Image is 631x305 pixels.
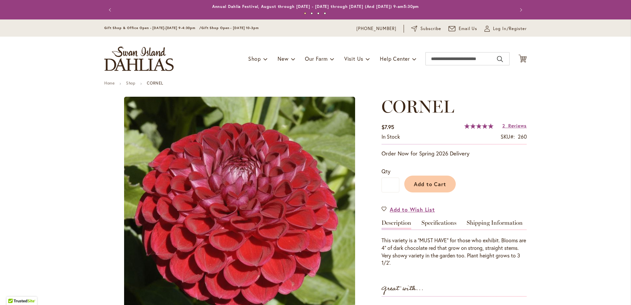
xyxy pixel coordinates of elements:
a: Log In/Register [484,25,527,32]
span: Shop [248,55,261,62]
div: Availability [382,133,400,141]
span: Visit Us [344,55,363,62]
a: Subscribe [411,25,441,32]
a: Add to Wish List [382,206,435,213]
a: Specifications [421,220,456,229]
span: Subscribe [420,25,441,32]
a: [PHONE_NUMBER] [356,25,396,32]
span: 2 [502,122,505,129]
a: Description [382,220,411,229]
a: Shop [126,81,135,85]
span: Our Farm [305,55,327,62]
span: Log In/Register [493,25,527,32]
span: Help Center [380,55,410,62]
strong: CORNEL [147,81,163,85]
span: Gift Shop & Office Open - [DATE]-[DATE] 9-4:30pm / [104,26,201,30]
button: 3 of 4 [317,12,319,15]
iframe: Launch Accessibility Center [5,282,23,300]
p: Order Now for Spring 2026 Delivery [382,150,527,157]
span: Gift Shop Open - [DATE] 10-3pm [201,26,259,30]
span: Reviews [508,122,527,129]
button: 4 of 4 [324,12,326,15]
div: This variety is a "MUST HAVE" for those who exhibit. Blooms are 4" of dark chocolate red that gro... [382,237,527,267]
span: New [278,55,288,62]
button: Next [514,3,527,17]
a: Shipping Information [467,220,523,229]
div: Detailed Product Info [382,220,527,267]
a: Email Us [448,25,478,32]
a: 2 Reviews [502,122,527,129]
span: Add to Wish List [390,206,435,213]
span: In stock [382,133,400,140]
span: CORNEL [382,96,454,117]
button: 1 of 4 [304,12,306,15]
a: store logo [104,47,174,71]
strong: Great with... [382,283,424,294]
strong: SKU [501,133,515,140]
span: Add to Cart [414,181,447,187]
span: Email Us [459,25,478,32]
button: 2 of 4 [311,12,313,15]
div: 260 [518,133,527,141]
button: Add to Cart [404,176,456,192]
span: $7.95 [382,123,394,130]
span: Qty [382,168,390,175]
a: Annual Dahlia Festival, August through [DATE] - [DATE] through [DATE] (And [DATE]) 9-am5:30pm [212,4,419,9]
div: 100% [464,123,493,129]
a: Home [104,81,115,85]
button: Previous [104,3,117,17]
